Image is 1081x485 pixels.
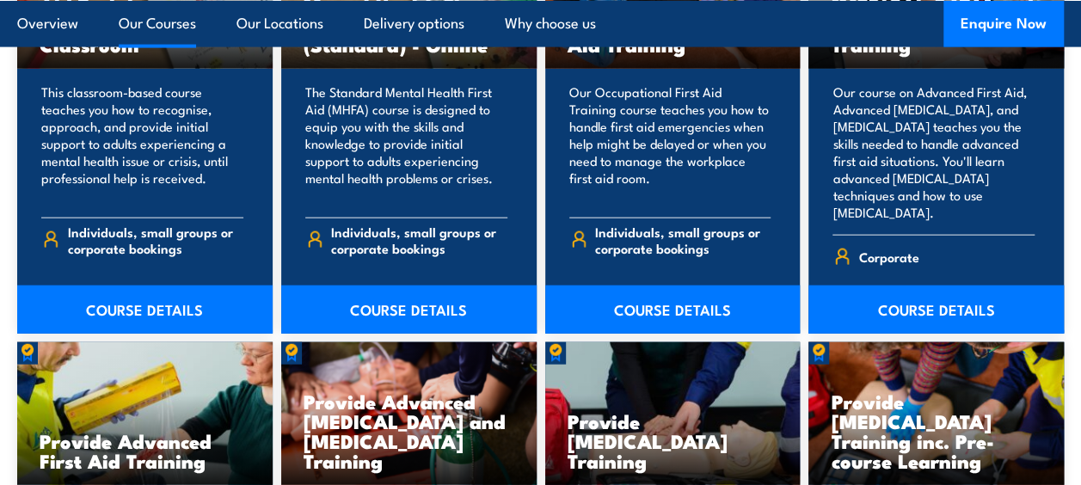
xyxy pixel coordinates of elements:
p: Our course on Advanced First Aid, Advanced [MEDICAL_DATA], and [MEDICAL_DATA] teaches you the ski... [832,83,1035,221]
a: COURSE DETAILS [17,285,273,334]
span: Corporate [859,243,919,270]
p: This classroom-based course teaches you how to recognise, approach, and provide initial support t... [41,83,243,204]
a: COURSE DETAILS [281,285,537,334]
p: The Standard Mental Health First Aid (MHFA) course is designed to equip you with the skills and k... [305,83,507,204]
span: Individuals, small groups or corporate bookings [595,224,771,256]
h3: Provide [MEDICAL_DATA] Training [568,411,778,470]
h3: Provide Advanced [MEDICAL_DATA] and [MEDICAL_DATA] Training [304,391,514,470]
a: COURSE DETAILS [545,285,801,334]
h3: Occupational First Aid Training [568,15,778,54]
span: Individuals, small groups or corporate bookings [331,224,507,256]
h3: Provide Advanced First Aid Training [40,431,250,470]
span: Individuals, small groups or corporate bookings [68,224,243,256]
a: COURSE DETAILS [808,285,1064,334]
p: Our Occupational First Aid Training course teaches you how to handle first aid emergencies when h... [569,83,771,204]
h3: Provide [MEDICAL_DATA] Training inc. Pre-course Learning [831,391,1041,470]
